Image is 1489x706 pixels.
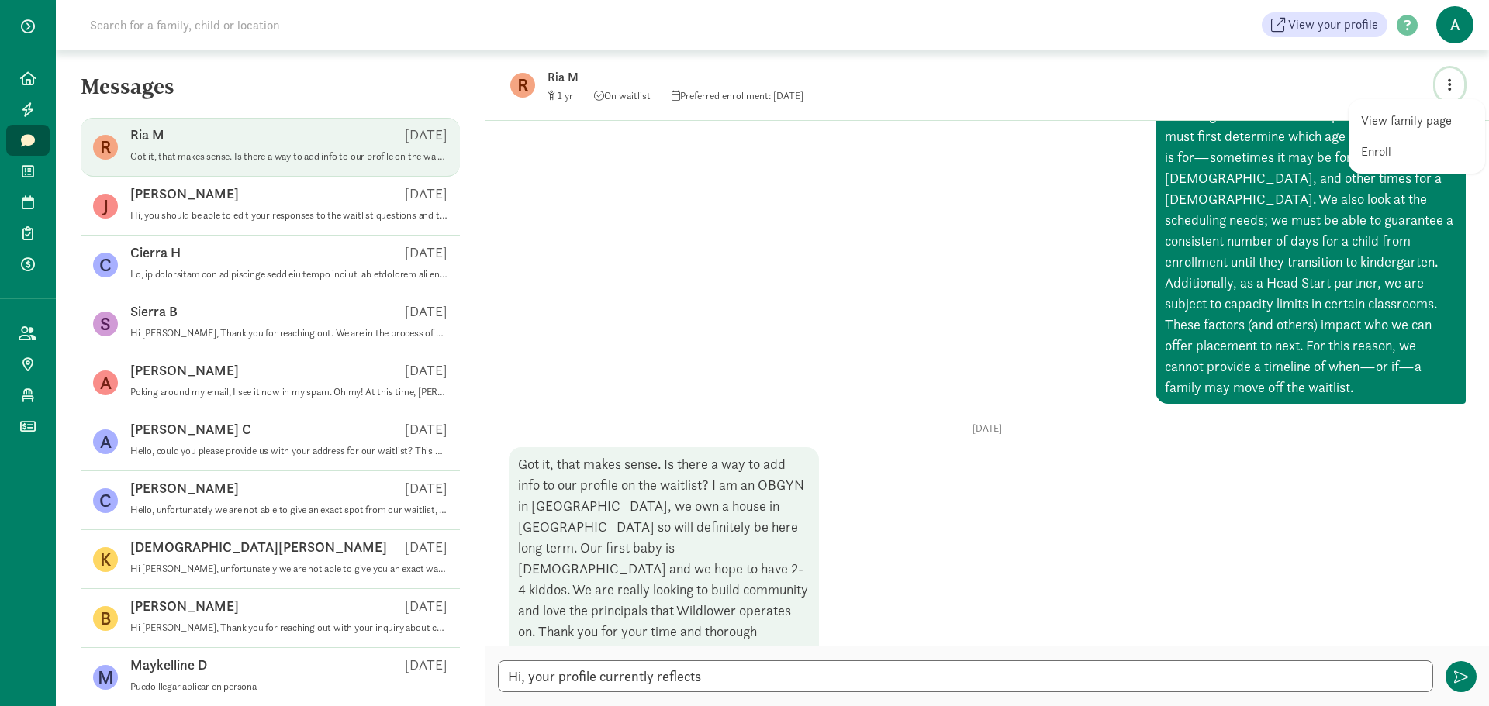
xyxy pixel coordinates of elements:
[405,243,447,262] p: [DATE]
[93,606,118,631] figure: B
[130,302,178,321] p: Sierra B
[130,504,447,516] p: Hello, unfortunately we are not able to give an exact spot from our waitlist, as there are many f...
[1288,15,1378,34] span: View your profile
[93,488,118,513] figure: C
[93,312,118,336] figure: S
[405,656,447,674] p: [DATE]
[509,422,1466,435] p: [DATE]
[1361,143,1473,161] a: Enroll
[130,622,447,634] p: Hi [PERSON_NAME], Thank you for reaching out with your inquiry about care for [PERSON_NAME]. We a...
[130,386,447,398] p: Poking around my email, I see it now in my spam. Oh my! At this time, [PERSON_NAME]'s Dad -- my f...
[93,429,118,454] figure: A
[130,538,387,556] p: [DEMOGRAPHIC_DATA][PERSON_NAME]
[130,445,447,457] p: Hello, could you please provide us with your address for our waitlist? This helps us determine if...
[594,89,651,102] span: On waitlist
[81,9,516,40] input: Search for a family, child or location
[1361,112,1473,130] a: View family page
[130,327,447,339] p: Hi [PERSON_NAME], Thank you for reaching out. We are in the process of determining any open spots...
[130,361,239,380] p: [PERSON_NAME]
[509,447,819,669] div: Got it, that makes sense. Is there a way to add info to our profile on the waitlist? I am an OBGY...
[672,89,803,102] span: Preferred enrollment: [DATE]
[405,361,447,380] p: [DATE]
[405,184,447,203] p: [DATE]
[130,597,239,615] p: [PERSON_NAME]
[130,209,447,222] p: Hi, you should be able to edit your responses to the waitlist questions and that is where you can...
[130,563,447,575] p: Hi [PERSON_NAME], unfortunately we are not able to give you an exact wait time. We do move ups ev...
[130,150,447,163] p: Got it, that makes sense. Is there a way to add info to our profile on the waitlist? I am an OBGY...
[405,597,447,615] p: [DATE]
[1262,12,1387,37] a: View your profile
[93,665,118,690] figure: M
[130,479,239,498] p: [PERSON_NAME]
[56,74,485,112] h5: Messages
[93,370,118,395] figure: A
[93,135,118,160] figure: R
[558,89,573,102] span: 1
[405,126,447,144] p: [DATE]
[130,268,447,281] p: Lo, ip dolorsitam con adipiscinge sedd eiu tempo inci ut lab etdolorem ali eni adminimveni qu nos...
[130,656,207,674] p: Maykelline D
[130,420,251,439] p: [PERSON_NAME] C
[1436,6,1473,43] span: A
[405,538,447,556] p: [DATE]
[405,302,447,321] p: [DATE]
[548,67,1036,88] p: Ria M
[510,73,535,98] figure: R
[93,547,118,572] figure: K
[93,194,118,219] figure: J
[405,479,447,498] p: [DATE]
[93,253,118,277] figure: C
[130,243,181,262] p: Cierra H
[130,184,239,203] p: [PERSON_NAME]
[130,680,447,693] p: Puedo llegar aplicar en persona
[405,420,447,439] p: [DATE]
[130,126,164,144] p: Ria M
